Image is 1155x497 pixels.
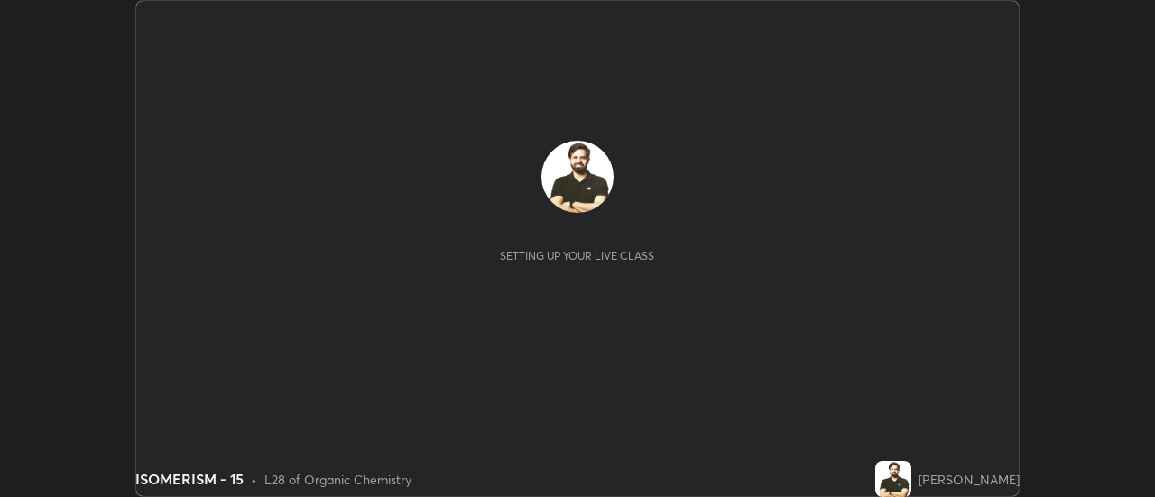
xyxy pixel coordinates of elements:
[875,461,911,497] img: 8a736da7029a46d5a3d3110f4503149f.jpg
[541,141,614,213] img: 8a736da7029a46d5a3d3110f4503149f.jpg
[135,468,244,490] div: ISOMERISM - 15
[919,470,1020,489] div: [PERSON_NAME]
[251,470,257,489] div: •
[264,470,411,489] div: L28 of Organic Chemistry
[500,249,654,262] div: Setting up your live class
